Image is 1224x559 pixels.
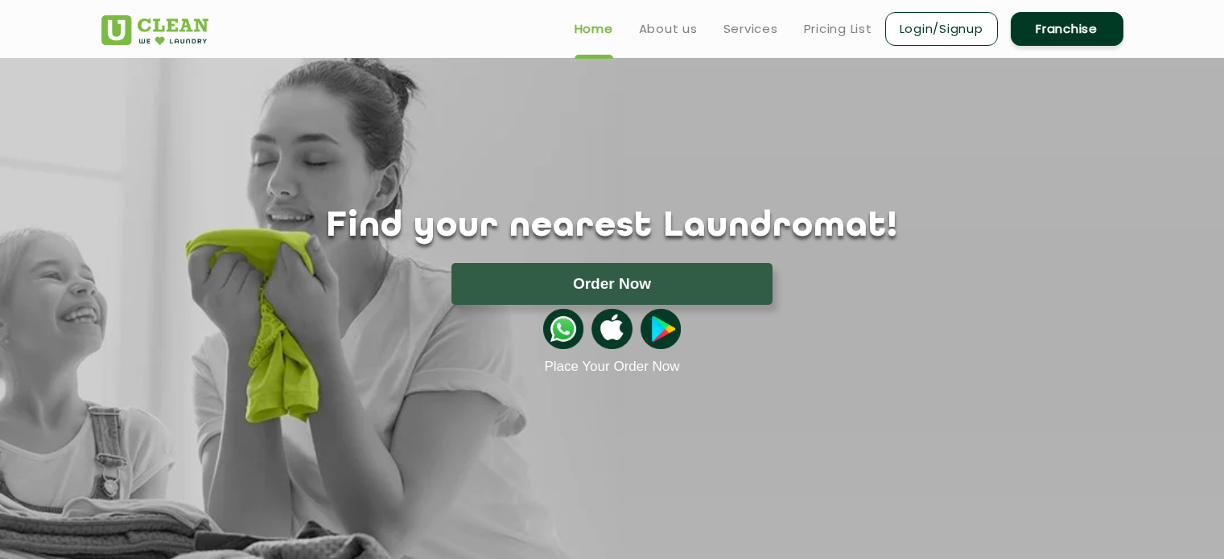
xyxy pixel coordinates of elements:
img: playstoreicon.png [641,309,681,349]
img: apple-icon.png [591,309,632,349]
a: Home [575,19,613,39]
a: Place Your Order Now [544,359,679,375]
h1: Find your nearest Laundromat! [89,207,1135,247]
a: Pricing List [804,19,872,39]
a: Franchise [1011,12,1123,46]
button: Order Now [451,263,773,305]
a: About us [639,19,698,39]
img: UClean Laundry and Dry Cleaning [101,15,208,45]
img: whatsappicon.png [543,309,583,349]
a: Login/Signup [885,12,998,46]
a: Services [723,19,778,39]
